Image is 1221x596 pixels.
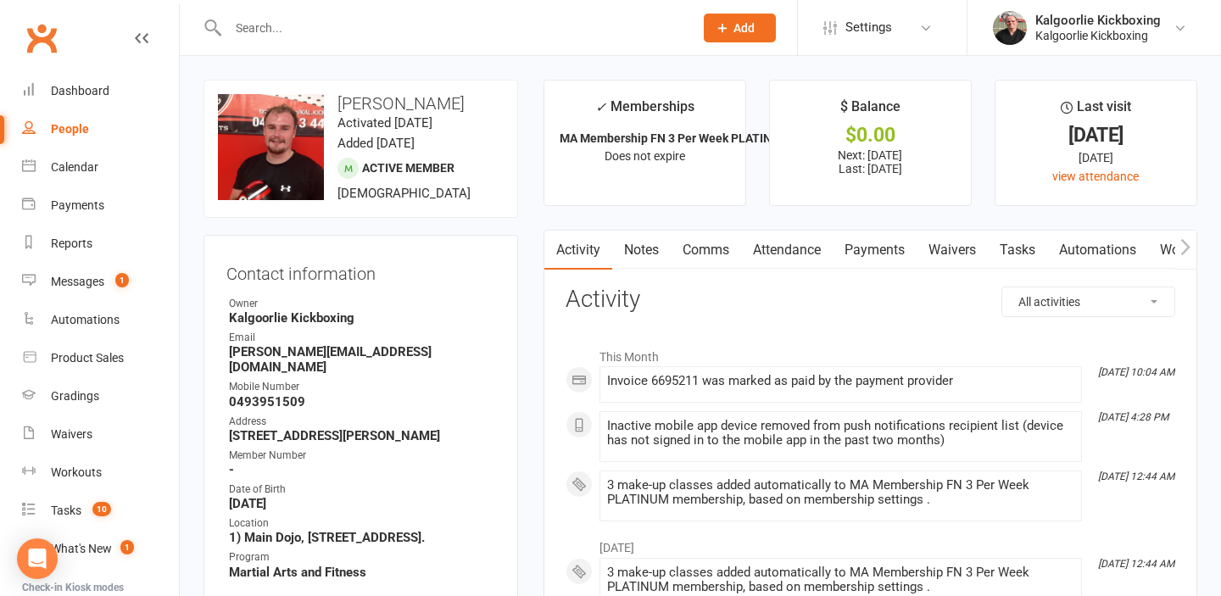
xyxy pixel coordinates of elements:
a: Waivers [917,231,988,270]
div: Inactive mobile app device removed from push notifications recipient list (device has not signed ... [607,419,1074,448]
strong: [PERSON_NAME][EMAIL_ADDRESS][DOMAIN_NAME] [229,344,495,375]
i: [DATE] 4:28 PM [1098,411,1168,423]
a: What's New1 [22,530,179,568]
p: Next: [DATE] Last: [DATE] [785,148,956,175]
div: Payments [51,198,104,212]
a: Product Sales [22,339,179,377]
div: Dashboard [51,84,109,97]
span: Add [733,21,755,35]
a: Calendar [22,148,179,187]
div: Mobile Number [229,379,495,395]
a: Payments [22,187,179,225]
div: Invoice 6695211 was marked as paid by the payment provider [607,374,1074,388]
li: [DATE] [566,530,1175,557]
a: Tasks [988,231,1047,270]
div: Address [229,414,495,430]
div: Tasks [51,504,81,517]
a: view attendance [1052,170,1139,183]
time: Activated [DATE] [337,115,432,131]
div: Date of Birth [229,482,495,498]
div: [DATE] [1011,148,1181,167]
div: Kalgoorlie Kickboxing [1035,28,1161,43]
a: Waivers [22,415,179,454]
div: Member Number [229,448,495,464]
div: Waivers [51,427,92,441]
div: Gradings [51,389,99,403]
div: 3 make-up classes added automatically to MA Membership FN 3 Per Week PLATINUM membership, based o... [607,478,1074,507]
h3: [PERSON_NAME] [218,94,504,113]
div: Messages [51,275,104,288]
div: Workouts [51,465,102,479]
time: Added [DATE] [337,136,415,151]
input: Search... [223,16,682,40]
i: ✓ [595,99,606,115]
div: Automations [51,313,120,326]
a: Comms [671,231,741,270]
a: Notes [612,231,671,270]
strong: [STREET_ADDRESS][PERSON_NAME] [229,428,495,443]
i: [DATE] 12:44 AM [1098,558,1174,570]
a: Clubworx [20,17,63,59]
div: Memberships [595,96,694,127]
a: Attendance [741,231,833,270]
strong: Kalgoorlie Kickboxing [229,310,495,326]
div: $0.00 [785,126,956,144]
div: Product Sales [51,351,124,365]
a: People [22,110,179,148]
div: [DATE] [1011,126,1181,144]
a: Reports [22,225,179,263]
i: [DATE] 10:04 AM [1098,366,1174,378]
strong: MA Membership FN 3 Per Week PLATINUM [560,131,789,145]
img: thumb_image1664779456.png [993,11,1027,45]
strong: - [229,462,495,477]
strong: Martial Arts and Fitness [229,565,495,580]
div: Location [229,515,495,532]
span: 1 [120,540,134,554]
a: Messages 1 [22,263,179,301]
strong: [DATE] [229,496,495,511]
div: Last visit [1061,96,1131,126]
span: Settings [845,8,892,47]
div: Calendar [51,160,98,174]
div: Owner [229,296,495,312]
a: Automations [22,301,179,339]
span: 1 [115,273,129,287]
a: Gradings [22,377,179,415]
div: $ Balance [840,96,900,126]
div: Email [229,330,495,346]
div: Reports [51,237,92,250]
button: Add [704,14,776,42]
span: Does not expire [605,149,685,163]
a: Automations [1047,231,1148,270]
div: Kalgoorlie Kickboxing [1035,13,1161,28]
strong: 0493951509 [229,394,495,409]
span: [DEMOGRAPHIC_DATA] [337,186,471,201]
h3: Activity [566,287,1175,313]
div: Program [229,549,495,565]
span: Active member [362,161,454,175]
div: What's New [51,542,112,555]
a: Dashboard [22,72,179,110]
h3: Contact information [226,258,495,283]
div: People [51,122,89,136]
i: [DATE] 12:44 AM [1098,471,1174,482]
div: 3 make-up classes added automatically to MA Membership FN 3 Per Week PLATINUM membership, based o... [607,565,1074,594]
span: 10 [92,502,111,516]
img: image1742900468.png [218,94,324,200]
a: Payments [833,231,917,270]
a: Workouts [22,454,179,492]
a: Tasks 10 [22,492,179,530]
strong: 1) Main Dojo, [STREET_ADDRESS]. [229,530,495,545]
div: Open Intercom Messenger [17,538,58,579]
li: This Month [566,339,1175,366]
a: Activity [544,231,612,270]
